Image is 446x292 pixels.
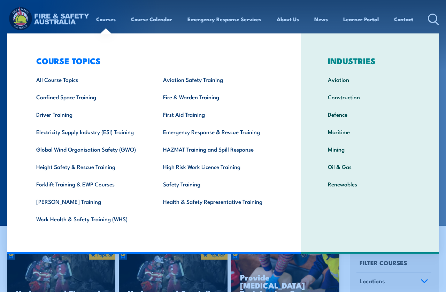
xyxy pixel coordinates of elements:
a: High Risk Work Licence Training [152,158,279,175]
span: Locations [360,276,385,286]
a: Learner Portal [343,11,379,28]
a: Locations [356,273,431,291]
a: Confined Space Training [25,88,152,106]
a: Defence [317,106,423,123]
a: Courses [96,11,116,28]
a: Safety Training [152,175,279,193]
h3: COURSE TOPICS [25,56,279,66]
a: Fire & Warden Training [152,88,279,106]
h3: INDUSTRIES [317,56,423,66]
a: News [314,11,328,28]
h4: FILTER COURSES [360,258,407,267]
a: Forklift Training & EWP Courses [25,175,152,193]
a: Height Safety & Rescue Training [25,158,152,175]
a: Renewables [317,175,423,193]
a: Contact [394,11,413,28]
a: Construction [317,88,423,106]
a: Aviation Safety Training [152,71,279,88]
a: Aviation [317,71,423,88]
a: HAZMAT Training and Spill Response [152,140,279,158]
a: Maritime [317,123,423,140]
a: Electricity Supply Industry (ESI) Training [25,123,152,140]
a: Emergency Response Services [187,11,261,28]
a: [PERSON_NAME] Training [25,193,152,210]
a: Course Calendar [131,11,172,28]
a: Global Wind Organisation Safety (GWO) [25,140,152,158]
a: Oil & Gas [317,158,423,175]
a: About Us [277,11,299,28]
a: Work Health & Safety Training (WHS) [25,210,152,228]
a: All Course Topics [25,71,152,88]
a: Driver Training [25,106,152,123]
a: Mining [317,140,423,158]
a: Emergency Response & Rescue Training [152,123,279,140]
a: First Aid Training [152,106,279,123]
a: Health & Safety Representative Training [152,193,279,210]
